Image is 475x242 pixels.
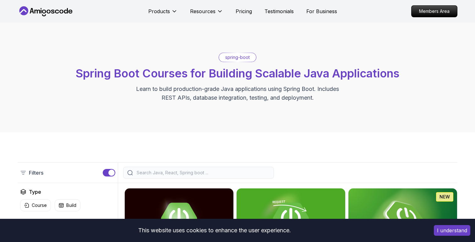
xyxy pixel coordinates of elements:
button: Accept cookies [434,225,470,236]
a: Pricing [236,8,252,15]
p: Learn to build production-grade Java applications using Spring Boot. Includes REST APIs, database... [132,85,343,102]
p: Build [66,202,76,208]
span: Spring Boot Courses for Building Scalable Java Applications [76,66,399,80]
button: Resources [190,8,223,20]
p: Products [148,8,170,15]
a: Members Area [411,5,457,17]
a: For Business [306,8,337,15]
p: NEW [440,194,450,200]
h2: Type [29,188,41,196]
p: spring-boot [225,54,250,60]
div: This website uses cookies to enhance the user experience. [5,224,424,237]
p: Course [32,202,47,208]
a: Testimonials [265,8,294,15]
p: Resources [190,8,216,15]
input: Search Java, React, Spring boot ... [135,170,270,176]
p: Filters [29,169,43,176]
button: Products [148,8,177,20]
button: Build [55,199,80,211]
button: Course [20,199,51,211]
p: Members Area [412,6,457,17]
